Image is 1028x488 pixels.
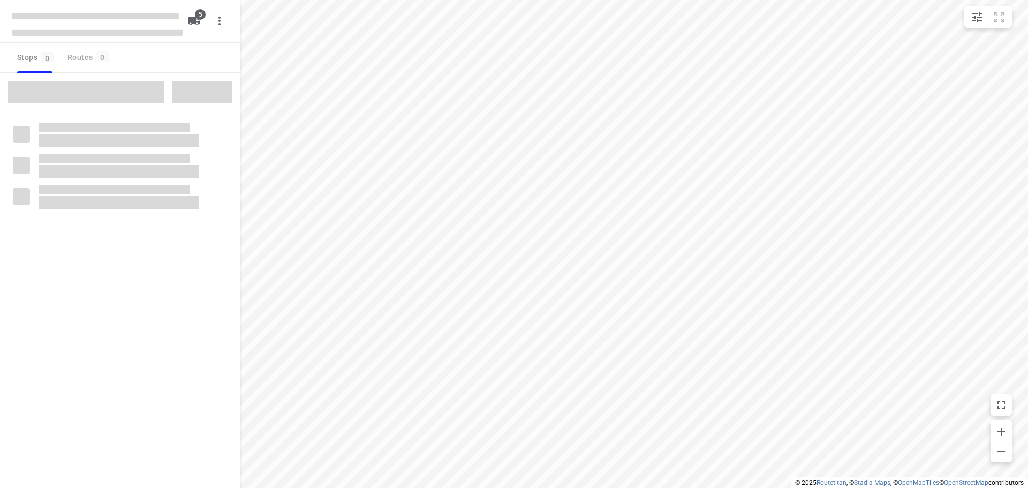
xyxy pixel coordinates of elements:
[795,479,1024,486] li: © 2025 , © , © © contributors
[854,479,890,486] a: Stadia Maps
[966,6,988,28] button: Map settings
[817,479,846,486] a: Routetitan
[898,479,939,486] a: OpenMapTiles
[964,6,1012,28] div: small contained button group
[944,479,988,486] a: OpenStreetMap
